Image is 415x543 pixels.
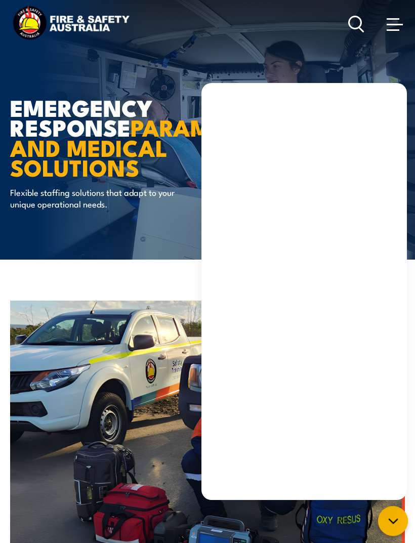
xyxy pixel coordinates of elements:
iframe: Chatbot [201,83,407,500]
h1: EMERGENCY RESPONSE [10,97,260,177]
p: Flexible staffing solutions that adapt to your unique operational needs. [10,186,195,210]
strong: PARAMEDIC AND MEDICAL SOLUTIONS [10,109,262,184]
button: chat-button [378,506,408,536]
